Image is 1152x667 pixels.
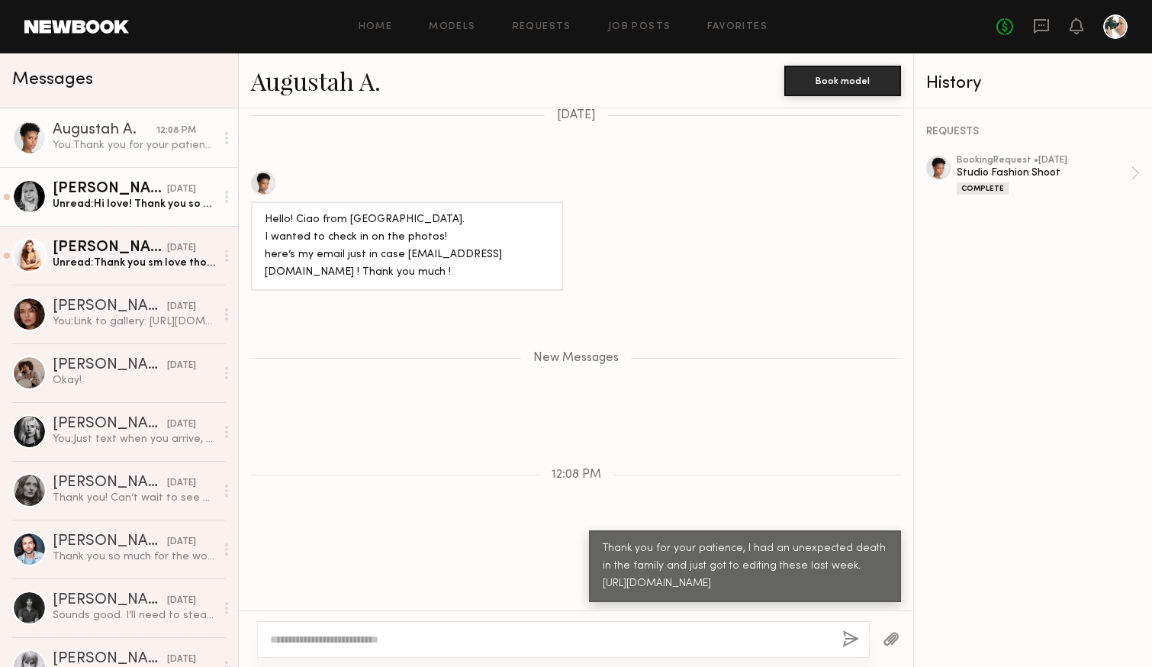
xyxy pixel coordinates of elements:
span: 12:08 PM [552,469,601,482]
div: [PERSON_NAME] [53,358,167,373]
div: Unread: Hi love! Thank you so much! I’m obsessed with this pics 😍 [53,197,215,211]
a: Book model [784,73,901,86]
div: REQUESTS [926,127,1140,137]
div: [PERSON_NAME] [53,593,167,608]
a: Job Posts [608,22,671,32]
div: Sounds good. I’ll need to steam some clothes super quick upon arrival so wanted to see if they ha... [53,608,215,623]
div: [DATE] [167,300,196,314]
div: You: Thank you for your patience, I had an unexpected death in the family and just got to editing... [53,138,215,153]
a: Augustah A. [251,64,381,97]
div: Unread: Thank you sm love those 😍 [53,256,215,270]
div: [DATE] [167,594,196,608]
div: Augustah A. [53,123,156,138]
div: [DATE] [167,476,196,491]
div: [PERSON_NAME] [53,652,167,667]
div: [PERSON_NAME] [53,417,167,432]
div: You: Link to gallery: [URL][DOMAIN_NAME] [53,314,215,329]
a: Home [359,22,393,32]
div: Studio Fashion Shoot [957,166,1131,180]
div: [DATE] [167,417,196,432]
div: Thank you for your patience, I had an unexpected death in the family and just got to editing thes... [603,540,887,593]
div: [PERSON_NAME] [53,240,167,256]
div: 12:08 PM [156,124,196,138]
div: Hello! Ciao from [GEOGRAPHIC_DATA]. I wanted to check in on the photos! here’s my email just in c... [265,211,549,282]
div: [DATE] [167,241,196,256]
a: bookingRequest •[DATE]Studio Fashion ShootComplete [957,156,1140,195]
span: Messages [12,71,93,89]
div: [DATE] [167,182,196,197]
div: Thank you so much for the wonderful shoot! [53,549,215,564]
a: Requests [513,22,571,32]
div: Okay! [53,373,215,388]
span: New Messages [533,352,619,365]
a: Favorites [707,22,767,32]
a: Models [429,22,475,32]
div: [DATE] [167,359,196,373]
div: [PERSON_NAME] [53,475,167,491]
span: [DATE] [557,109,596,122]
div: You: Just text when you arrive, we're in room 409. cell: [PHONE_NUMBER] if you need me to come gr... [53,432,215,446]
div: [PERSON_NAME] [53,299,167,314]
div: [DATE] [167,535,196,549]
button: Book model [784,66,901,96]
div: [PERSON_NAME] [53,534,167,549]
div: Thank you! Can’t wait to see everything :) Instagram @rebeccahanobik [53,491,215,505]
div: History [926,75,1140,92]
div: [DATE] [167,652,196,667]
div: booking Request • [DATE] [957,156,1131,166]
div: Complete [957,182,1009,195]
div: [PERSON_NAME] [53,182,167,197]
